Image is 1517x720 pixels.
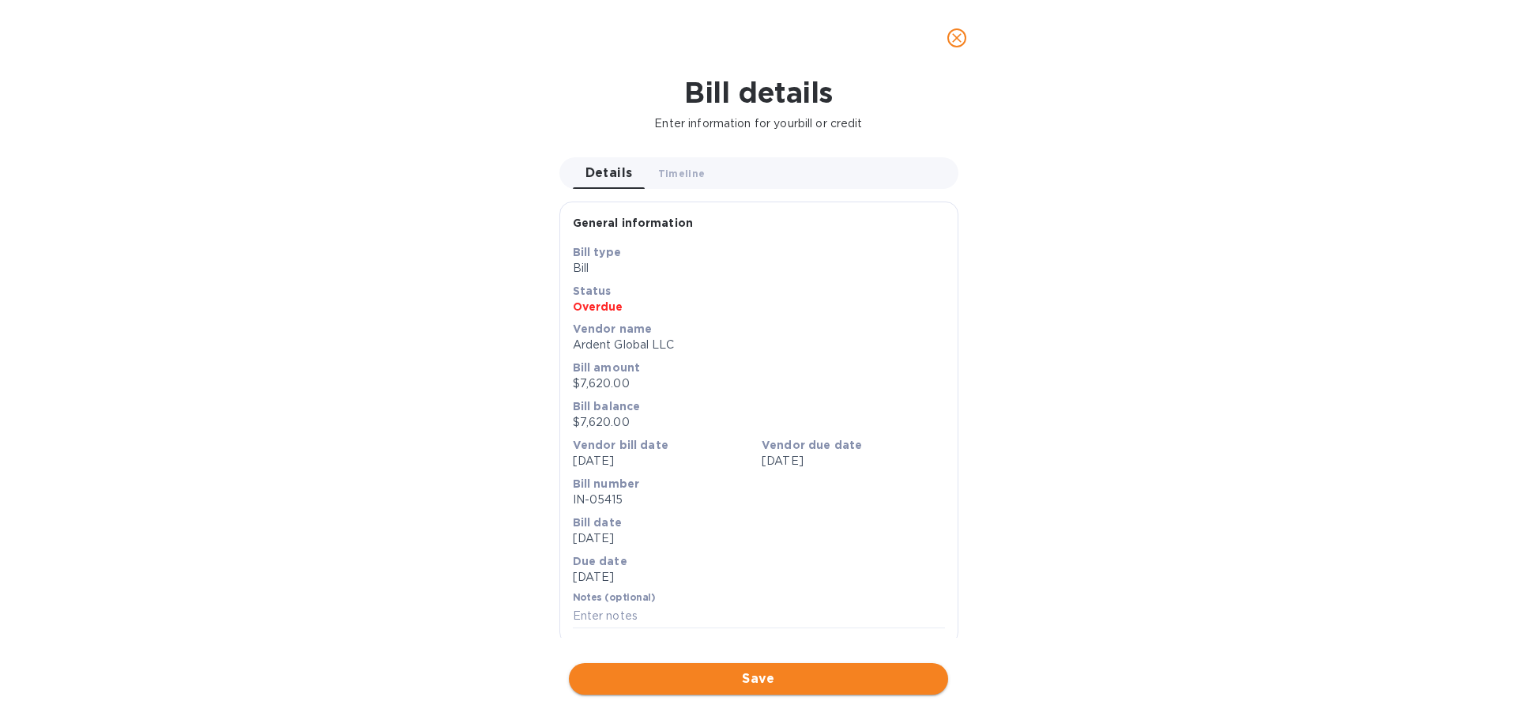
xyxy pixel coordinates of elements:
p: $7,620.00 [573,375,945,392]
h1: Bill details [13,76,1504,109]
label: Notes (optional) [573,594,656,603]
input: Enter notes [573,605,945,628]
b: General information [573,217,694,229]
span: Save [582,669,935,688]
b: Bill date [573,516,622,529]
p: IN-05415 [573,492,945,508]
b: Vendor name [573,322,653,335]
p: Overdue [573,299,945,315]
b: Vendor due date [762,439,862,451]
p: Ardent Global LLC [573,337,945,353]
b: Bill number [573,477,640,490]
p: [DATE] [573,569,945,586]
b: Bill balance [573,400,641,413]
p: $7,620.00 [573,414,945,431]
button: Save [569,663,948,695]
b: Bill type [573,246,621,258]
b: Bill amount [573,361,641,374]
b: Due date [573,555,627,567]
span: Details [585,162,633,184]
p: [DATE] [573,530,945,547]
p: [DATE] [573,453,756,469]
span: Timeline [658,165,706,182]
p: Enter information for your bill or credit [13,115,1504,132]
b: Vendor bill date [573,439,668,451]
p: Bill [573,260,945,277]
p: [DATE] [762,453,945,469]
button: close [938,19,976,57]
b: Status [573,285,612,297]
